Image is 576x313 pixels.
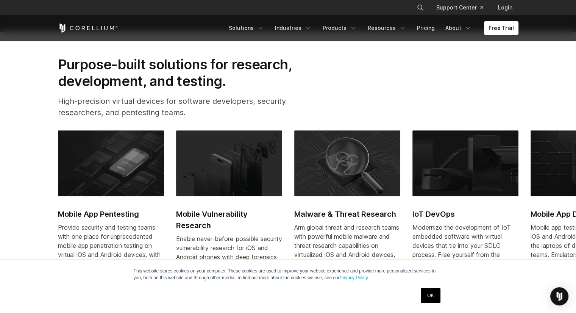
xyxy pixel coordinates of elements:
[58,23,118,33] a: Corellium Home
[176,130,282,307] a: Mobile Vulnerability Research Mobile Vulnerability Research Enable never-before-possible security...
[421,288,440,303] a: OK
[412,208,518,220] h2: IoT DevOps
[412,223,518,296] div: Modernize the development of IoT embedded software with virtual devices that tie into your SDLC p...
[58,223,164,296] div: Provide security and testing teams with one place for unprecedented mobile app penetration testin...
[176,208,282,231] h2: Mobile Vulnerability Research
[224,21,518,35] div: Navigation Menu
[492,1,518,14] a: Login
[407,1,518,14] div: Navigation Menu
[484,21,518,35] a: Free Trial
[294,223,400,277] div: Arm global threat and research teams with powerful mobile malware and threat research capabilitie...
[550,287,568,305] div: Open Intercom Messenger
[176,130,282,196] img: Mobile Vulnerability Research
[430,1,489,14] a: Support Center
[294,130,400,286] a: Malware & Threat Research Malware & Threat Research Arm global threat and research teams with pow...
[318,21,362,35] a: Products
[58,208,164,220] h2: Mobile App Pentesting
[412,130,518,196] img: IoT DevOps
[294,208,400,220] h2: Malware & Threat Research
[340,275,369,280] a: Privacy Policy.
[270,21,317,35] a: Industries
[414,1,427,14] button: Search
[412,130,518,305] a: IoT DevOps IoT DevOps Modernize the development of IoT embedded software with virtual devices tha...
[224,21,269,35] a: Solutions
[176,234,282,298] div: Enable never-before-possible security vulnerability research for iOS and Android phones with deep...
[294,130,400,196] img: Malware & Threat Research
[58,130,164,305] a: Mobile App Pentesting Mobile App Pentesting Provide security and testing teams with one place for...
[412,21,439,35] a: Pricing
[134,268,443,281] p: This website stores cookies on your computer. These cookies are used to improve your website expe...
[58,95,316,118] p: High-precision virtual devices for software developers, security researchers, and pentesting teams.
[363,21,411,35] a: Resources
[58,56,316,90] h2: Purpose-built solutions for research, development, and testing.
[58,130,164,196] img: Mobile App Pentesting
[441,21,476,35] a: About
